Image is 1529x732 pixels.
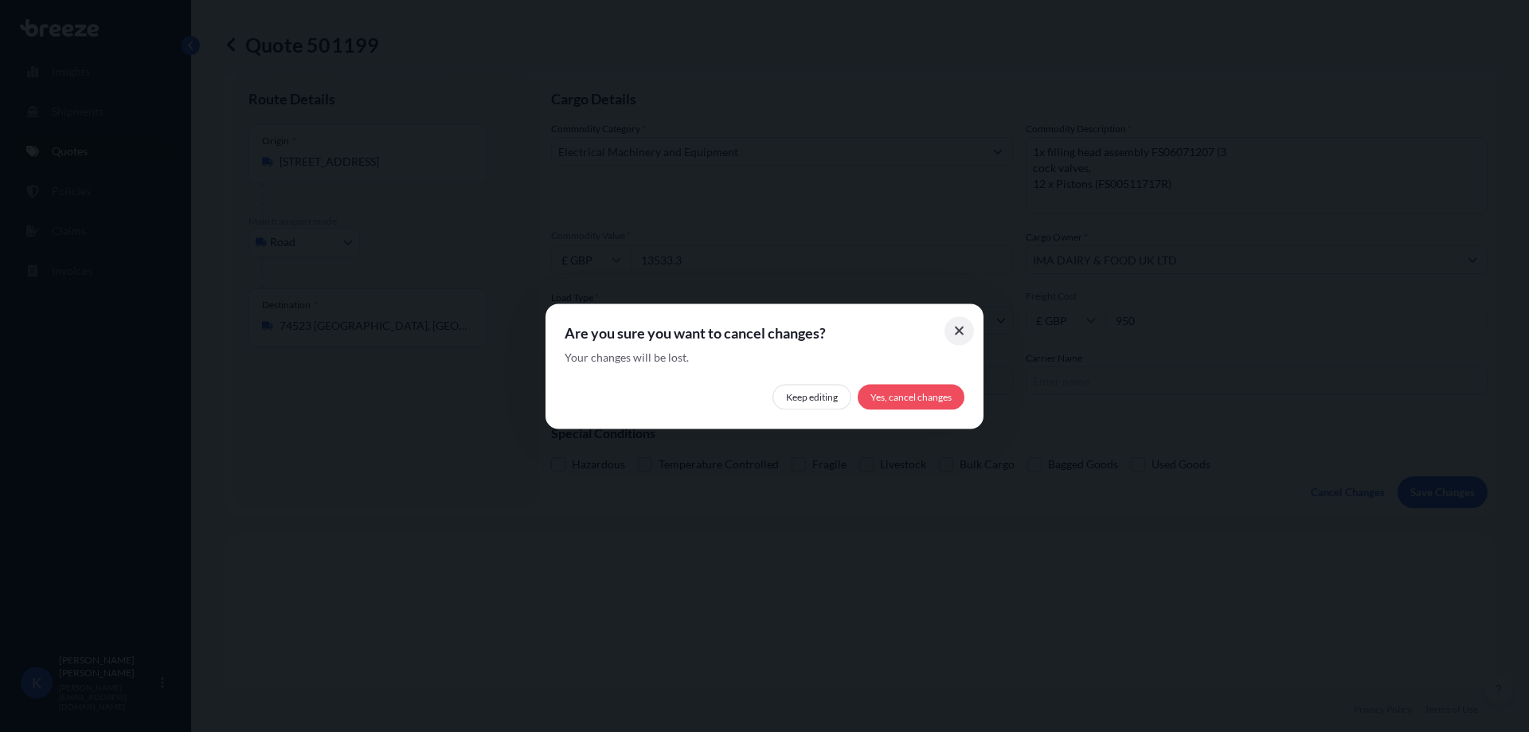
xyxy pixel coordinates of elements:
span: Your changes will be lost. [565,349,689,365]
button: Yes, cancel changes [858,384,964,409]
button: Keep editing [772,384,851,409]
span: Are you sure you want to cancel changes? [565,323,964,342]
span: Yes, cancel changes [870,389,952,405]
span: Keep editing [786,389,838,405]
